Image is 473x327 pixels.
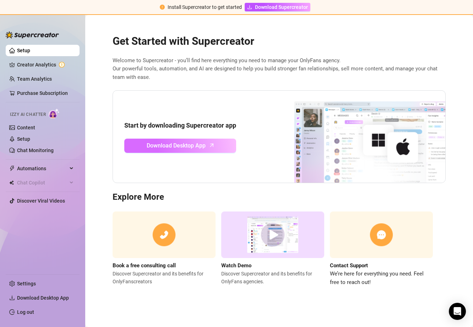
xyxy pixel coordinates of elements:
[113,211,216,286] a: Book a free consulting callDiscover Supercreator and its benefits for OnlyFanscreators
[221,211,324,286] a: Watch DemoDiscover Supercreator and its benefits for OnlyFans agencies.
[160,5,165,10] span: exclamation-circle
[6,31,59,38] img: logo-BBDzfeDw.svg
[17,76,52,82] a: Team Analytics
[449,303,466,320] div: Open Intercom Messenger
[221,262,251,269] strong: Watch Demo
[124,139,236,153] a: Download Desktop Apparrow-up
[17,48,30,53] a: Setup
[247,5,252,10] span: download
[17,136,30,142] a: Setup
[221,270,324,285] span: Discover Supercreator and its benefits for OnlyFans agencies.
[9,295,15,301] span: download
[17,295,69,301] span: Download Desktop App
[10,111,46,118] span: Izzy AI Chatter
[49,108,60,119] img: AI Chatter
[17,163,67,174] span: Automations
[17,125,35,130] a: Content
[17,59,74,70] a: Creator Analytics exclamation-circle
[113,211,216,258] img: consulting call
[17,90,68,96] a: Purchase Subscription
[330,270,433,286] span: We’re here for everything you need. Feel free to reach out!
[168,4,242,10] span: Install Supercreator to get started
[17,177,67,188] span: Chat Copilot
[147,141,206,150] span: Download Desktop App
[9,166,15,171] span: thunderbolt
[221,211,324,258] img: supercreator demo
[9,180,14,185] img: Chat Copilot
[245,3,310,11] a: Download Supercreator
[17,309,34,315] a: Log out
[268,91,445,183] img: download app
[113,192,446,203] h3: Explore More
[17,148,54,153] a: Chat Monitoring
[330,211,433,258] img: contact support
[17,198,65,204] a: Discover Viral Videos
[255,3,308,11] span: Download Supercreator
[113,262,176,269] strong: Book a free consulting call
[113,57,446,82] span: Welcome to Supercreator - you’ll find here everything you need to manage your OnlyFans agency. Ou...
[208,141,216,149] span: arrow-up
[124,122,236,129] strong: Start by downloading Supercreator app
[113,270,216,285] span: Discover Supercreator and its benefits for OnlyFans creators
[17,281,36,286] a: Settings
[113,34,446,48] h2: Get Started with Supercreator
[330,262,368,269] strong: Contact Support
